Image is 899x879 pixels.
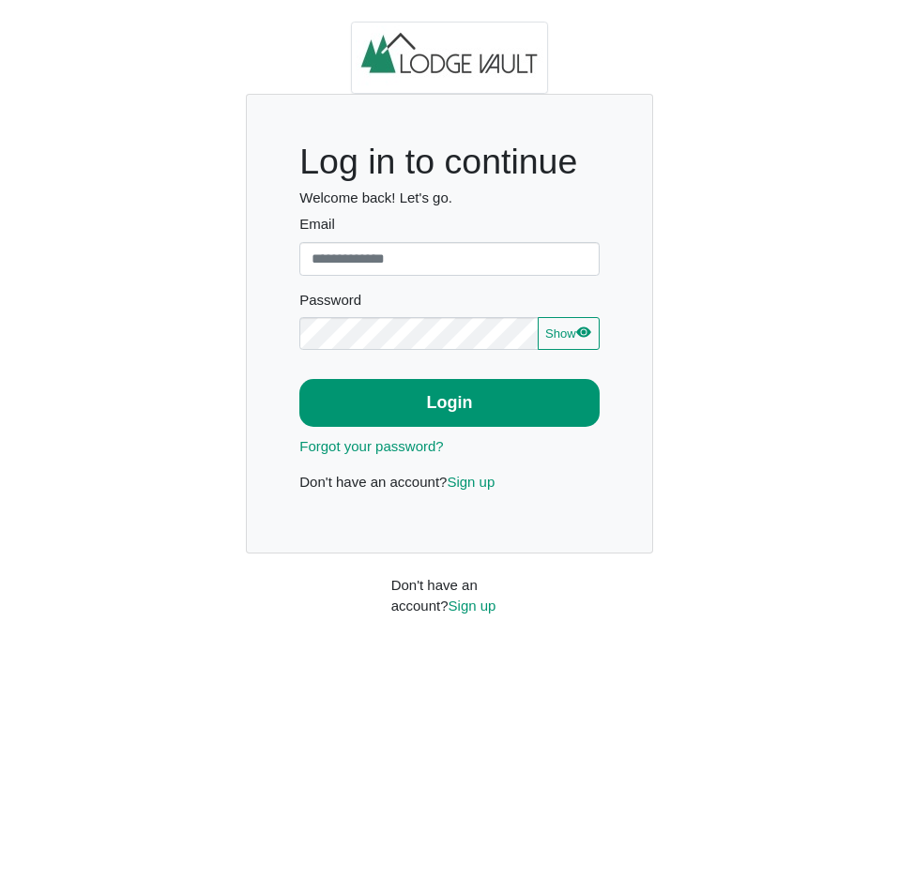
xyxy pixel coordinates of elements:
[299,290,600,317] legend: Password
[576,325,591,340] svg: eye fill
[299,438,443,454] a: Forgot your password?
[447,474,495,490] a: Sign up
[299,214,600,235] label: Email
[299,472,600,493] p: Don't have an account?
[538,317,600,351] button: Showeye fill
[299,141,600,183] h1: Log in to continue
[449,598,496,614] a: Sign up
[299,379,600,427] button: Login
[351,22,548,95] img: logo.2b93711c.jpg
[427,393,473,412] b: Login
[299,189,600,206] h6: Welcome back! Let's go.
[377,553,523,617] div: Don't have an account?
